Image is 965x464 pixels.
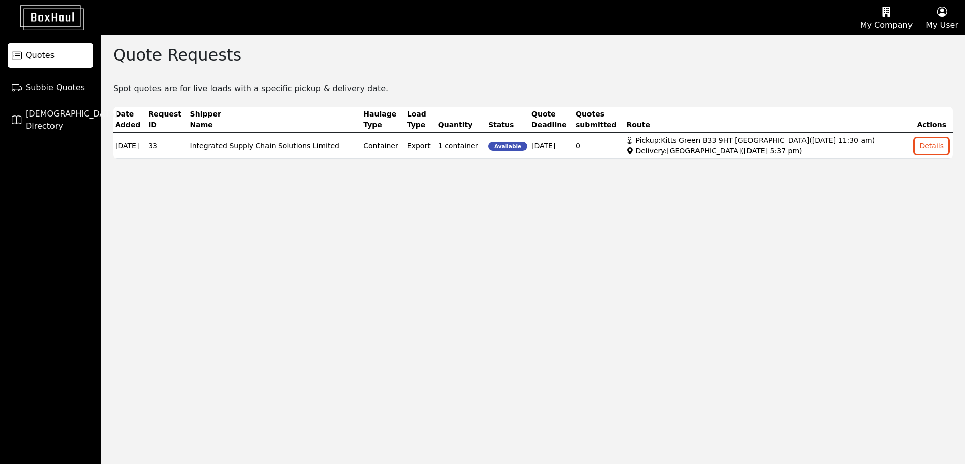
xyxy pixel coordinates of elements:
span: [DEMOGRAPHIC_DATA] Directory [26,108,118,132]
span: Subbie Quotes [26,82,85,94]
th: Route [624,107,910,133]
span: Available [488,142,527,151]
td: [DATE] [529,133,574,159]
td: Container [361,133,405,159]
a: Quotes [8,43,93,68]
span: Quotes [26,49,55,62]
th: Haulage Type [361,107,405,133]
td: Export [405,133,436,159]
th: Shipper Name [188,107,362,133]
td: 1 container [436,133,486,159]
button: My User [919,1,965,35]
div: Pickup: Kitts Green B33 9HT [GEOGRAPHIC_DATA] ( [DATE] 11:30 am ) [626,135,908,146]
img: BoxHaul [5,5,84,30]
h2: Quote Requests [113,45,241,65]
td: Integrated Supply Chain Solutions Limited [188,133,362,159]
th: Quotes submitted [574,107,624,133]
th: Date Added [113,107,146,133]
th: Quantity [436,107,486,133]
div: Spot quotes are for live loads with a specific pickup & delivery date. [101,81,965,95]
th: Actions [910,107,953,133]
a: [DEMOGRAPHIC_DATA] Directory [8,108,93,132]
td: 33 [146,133,188,159]
td: [DATE] [113,133,146,159]
th: Load Type [405,107,436,133]
td: 0 [574,133,624,159]
th: Request ID [146,107,188,133]
a: Subbie Quotes [8,76,93,100]
div: Delivery: [GEOGRAPHIC_DATA] ( [DATE] 5:37 pm ) [626,146,908,156]
th: Quote Deadline [529,107,574,133]
button: Details [915,138,948,154]
a: Details [915,141,948,149]
button: My Company [853,1,919,35]
th: Status [486,107,529,133]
